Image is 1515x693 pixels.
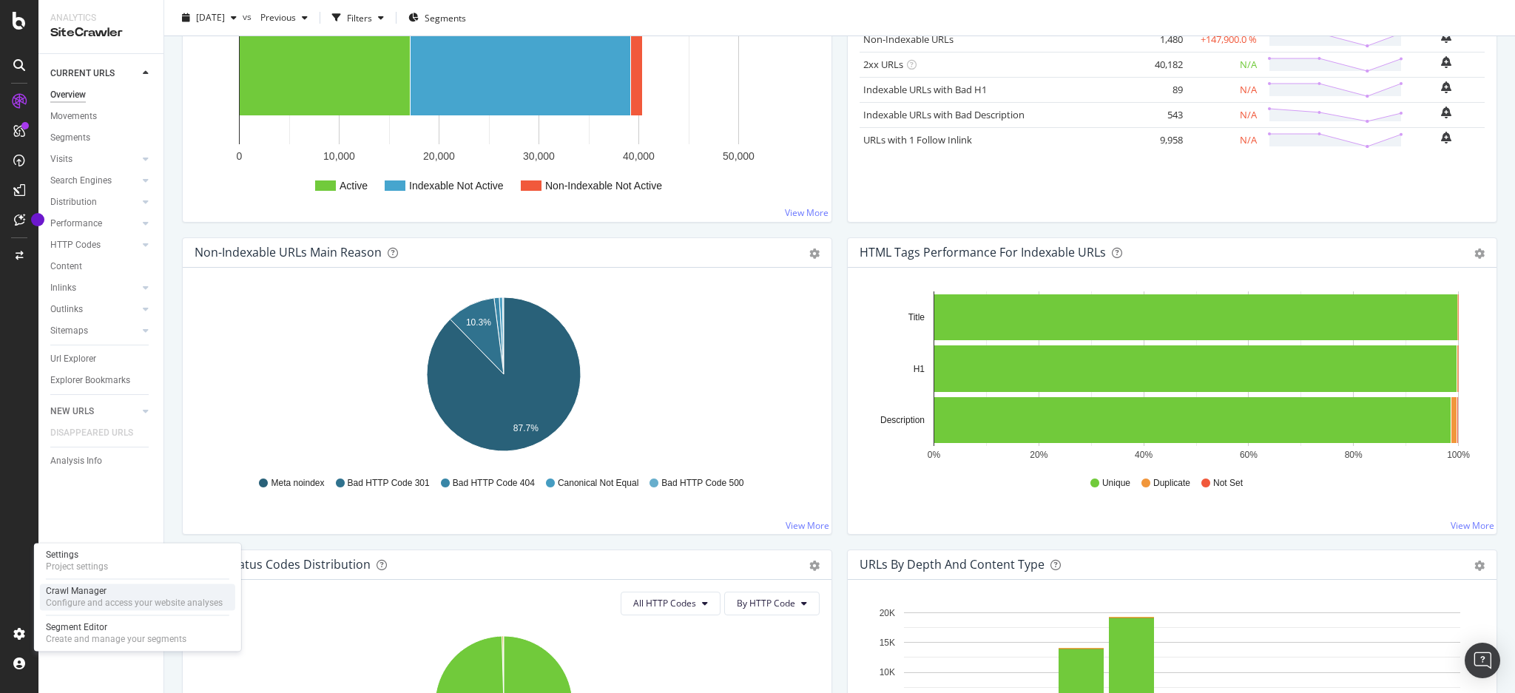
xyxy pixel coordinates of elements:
[50,152,138,167] a: Visits
[402,6,472,30] button: Segments
[271,477,324,490] span: Meta noindex
[50,152,72,167] div: Visits
[466,317,491,328] text: 10.3%
[1451,519,1494,532] a: View More
[50,237,138,253] a: HTTP Codes
[1240,450,1258,460] text: 60%
[50,109,97,124] div: Movements
[46,597,223,609] div: Configure and access your website analyses
[195,291,812,463] svg: A chart.
[50,237,101,253] div: HTTP Codes
[50,109,153,124] a: Movements
[50,66,138,81] a: CURRENT URLS
[863,58,903,71] a: 2xx URLs
[1030,450,1047,460] text: 20%
[50,87,86,103] div: Overview
[195,245,382,260] div: Non-Indexable URLs Main Reason
[31,213,44,226] div: Tooltip anchor
[50,425,148,441] a: DISAPPEARED URLS
[50,24,152,41] div: SiteCrawler
[50,280,76,296] div: Inlinks
[1153,477,1190,490] span: Duplicate
[1345,450,1363,460] text: 80%
[50,425,133,441] div: DISAPPEARED URLS
[914,364,925,374] text: H1
[409,180,504,192] text: Indexable Not Active
[50,404,138,419] a: NEW URLS
[176,6,243,30] button: [DATE]
[50,323,88,339] div: Sitemaps
[50,351,153,367] a: Url Explorer
[196,11,225,24] span: 2025 Oct. 1st
[254,6,314,30] button: Previous
[50,302,83,317] div: Outlinks
[40,547,235,574] a: SettingsProject settings
[623,150,655,162] text: 40,000
[661,477,743,490] span: Bad HTTP Code 500
[50,280,138,296] a: Inlinks
[50,130,153,146] a: Segments
[809,249,820,259] div: gear
[1187,127,1261,152] td: N/A
[1102,477,1130,490] span: Unique
[50,323,138,339] a: Sitemaps
[863,108,1025,121] a: Indexable URLs with Bad Description
[1441,31,1451,43] div: bell-plus
[1127,127,1187,152] td: 9,958
[326,6,390,30] button: Filters
[243,10,254,22] span: vs
[1187,27,1261,52] td: +147,900.0 %
[50,195,97,210] div: Distribution
[724,592,820,615] button: By HTTP Code
[863,83,987,96] a: Indexable URLs with Bad H1
[863,33,954,46] a: Non-Indexable URLs
[340,180,368,192] text: Active
[453,477,535,490] span: Bad HTTP Code 404
[786,519,829,532] a: View More
[908,312,925,322] text: Title
[860,245,1106,260] div: HTML Tags Performance for Indexable URLs
[50,12,152,24] div: Analytics
[1474,249,1485,259] div: gear
[348,477,430,490] span: Bad HTTP Code 301
[50,302,138,317] a: Outlinks
[46,549,108,561] div: Settings
[1127,102,1187,127] td: 543
[50,404,94,419] div: NEW URLS
[323,150,355,162] text: 10,000
[513,423,539,433] text: 87.7%
[863,133,972,146] a: URLs with 1 Follow Inlink
[621,592,721,615] button: All HTTP Codes
[50,453,153,469] a: Analysis Info
[347,11,372,24] div: Filters
[40,584,235,610] a: Crawl ManagerConfigure and access your website analyses
[1127,52,1187,77] td: 40,182
[1127,77,1187,102] td: 89
[425,11,466,24] span: Segments
[1135,450,1153,460] text: 40%
[723,150,755,162] text: 50,000
[860,291,1477,463] svg: A chart.
[1441,132,1451,143] div: bell-plus
[50,259,82,274] div: Content
[737,597,795,609] span: By HTTP Code
[50,453,102,469] div: Analysis Info
[50,259,153,274] a: Content
[1187,102,1261,127] td: N/A
[1447,450,1470,460] text: 100%
[523,150,555,162] text: 30,000
[1465,643,1500,678] div: Open Intercom Messenger
[1127,27,1187,52] td: 1,480
[880,415,925,425] text: Description
[809,561,820,571] div: gear
[928,450,941,460] text: 0%
[195,557,371,572] div: HTTP Status Codes Distribution
[880,667,895,677] text: 10K
[558,477,638,490] span: Canonical Not Equal
[50,66,115,81] div: CURRENT URLS
[46,585,223,597] div: Crawl Manager
[50,130,90,146] div: Segments
[1441,81,1451,93] div: bell-plus
[1441,107,1451,118] div: bell-plus
[545,180,662,192] text: Non-Indexable Not Active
